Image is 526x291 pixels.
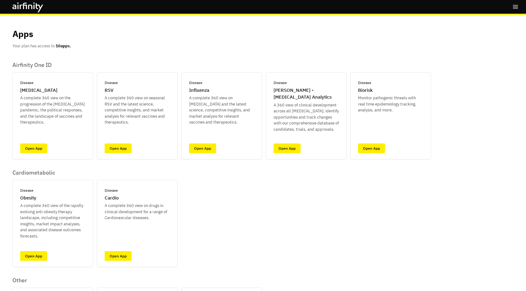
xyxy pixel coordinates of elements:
[20,95,85,125] p: A complete 360 view on the progression of the [MEDICAL_DATA] pandemic, the political responses, a...
[56,43,71,49] b: 10 apps.
[274,87,339,101] p: [PERSON_NAME] - [MEDICAL_DATA] Analytics
[358,87,373,94] p: Biorisk
[20,203,85,239] p: A complete 360 view of the rapidly evolving anti-obesity therapy landscape, including competitive...
[105,203,170,221] p: A complete 360 view on drugs in clinical development for a range of Cardiovascular diseases.
[105,80,118,86] p: Disease
[20,80,34,86] p: Disease
[189,143,216,153] a: Open App
[105,188,118,193] p: Disease
[12,277,262,284] p: Other
[274,80,287,86] p: Disease
[358,95,423,113] p: Monitor pathogenic threats with real time epidemiology tracking, analysis, and more.
[20,87,57,94] p: [MEDICAL_DATA]
[105,87,113,94] p: RSV
[105,143,132,153] a: Open App
[274,143,301,153] a: Open App
[12,169,178,176] p: Cardiometabolic
[20,143,47,153] a: Open App
[20,251,47,261] a: Open App
[274,102,339,133] p: A 360 view of clinical development across all [MEDICAL_DATA]; identify opportunities and track ch...
[20,195,36,202] p: Obesity
[358,80,371,86] p: Disease
[105,251,132,261] a: Open App
[12,27,33,40] p: Apps
[105,195,119,202] p: Cardio
[12,43,71,49] p: Your plan has access to
[189,95,254,125] p: A complete 360 view on [MEDICAL_DATA] and the latest science, competitive insights, and market an...
[189,80,202,86] p: Disease
[105,95,170,125] p: A complete 360 view on seasonal RSV and the latest science, competitive insights, and market anal...
[20,188,34,193] p: Disease
[12,62,431,68] p: Airfinity One ID
[189,87,209,94] p: Influenza
[358,143,385,153] a: Open App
